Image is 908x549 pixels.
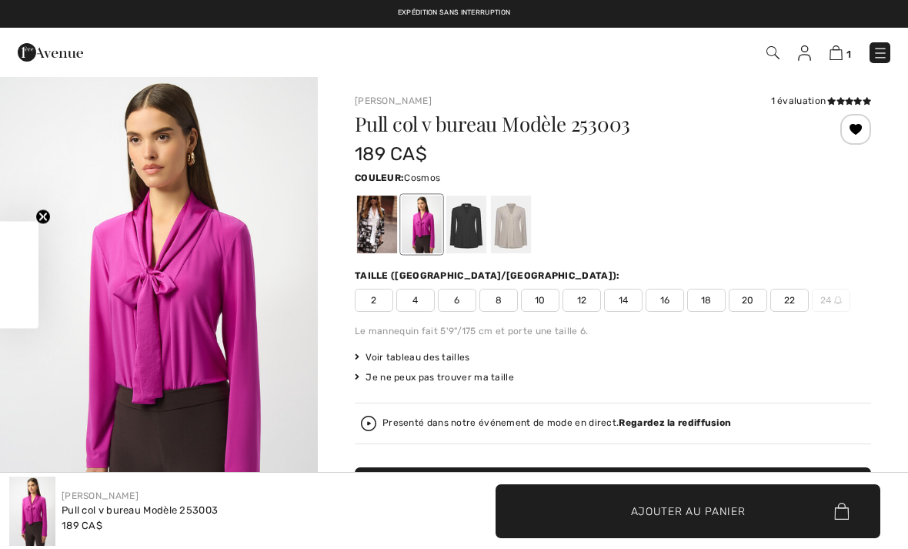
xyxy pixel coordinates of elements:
img: Recherche [766,46,779,59]
div: Presenté dans notre événement de mode en direct. [382,418,731,428]
span: 24 [812,289,850,312]
img: 1ère Avenue [18,37,83,68]
button: Close teaser [35,209,51,224]
a: 1ère Avenue [18,44,83,59]
img: Menu [873,45,888,61]
span: Voir tableau des tailles [355,350,470,364]
button: Ajouter au panier [355,467,871,521]
span: 8 [479,289,518,312]
img: ring-m.svg [834,296,842,304]
a: [PERSON_NAME] [62,490,139,501]
div: Blanc d'hiver [357,196,397,253]
button: Ajouter au panier [496,484,880,538]
span: 20 [729,289,767,312]
img: Pull Col V Bureau mod&egrave;le 253003 [9,477,55,546]
span: 6 [438,289,476,312]
span: Ajouter au panier [631,503,746,519]
span: 16 [646,289,684,312]
img: Regardez la rediffusion [361,416,376,431]
span: Couleur: [355,172,404,183]
strong: Regardez la rediffusion [619,417,731,428]
div: Noir [446,196,486,253]
a: 1 [830,43,851,62]
img: Panier d'achat [830,45,843,60]
div: Cosmos [402,196,442,253]
h1: Pull col v bureau Modèle 253003 [355,114,785,134]
div: Moonstone [491,196,531,253]
span: 189 CA$ [62,520,102,531]
div: Je ne peux pas trouver ma taille [355,370,871,384]
span: 18 [687,289,726,312]
span: 12 [562,289,601,312]
div: Pull col v bureau Modèle 253003 [62,503,218,518]
div: Taille ([GEOGRAPHIC_DATA]/[GEOGRAPHIC_DATA]): [355,269,623,283]
span: 189 CA$ [355,143,427,165]
span: 22 [770,289,809,312]
a: [PERSON_NAME] [355,95,432,106]
span: 14 [604,289,643,312]
div: Le mannequin fait 5'9"/175 cm et porte une taille 6. [355,324,871,338]
span: 1 [846,49,851,60]
div: 1 évaluation [771,94,871,108]
span: 10 [521,289,559,312]
span: Cosmos [404,172,440,183]
span: 4 [396,289,435,312]
span: 2 [355,289,393,312]
img: Mes infos [798,45,811,61]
